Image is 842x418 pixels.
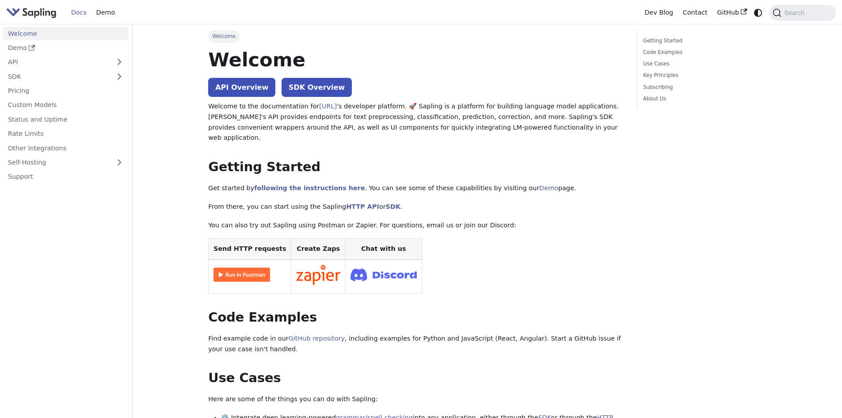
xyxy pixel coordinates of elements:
[66,6,91,19] a: Docs
[3,56,110,69] a: API
[3,170,128,183] a: Support
[781,9,810,16] span: Search
[254,184,365,192] a: following the instructions here
[208,48,624,72] h1: Welcome
[289,335,345,342] a: GitHub repository
[208,30,624,42] nav: Breadcrumbs
[345,239,422,260] th: Chat with us
[6,6,57,19] img: Sapling.ai
[643,48,763,57] a: Code Examples
[296,265,340,285] img: Connect in Zapier
[346,203,379,210] a: HTTP API
[351,266,417,284] img: Join Discord
[3,99,128,111] a: Custom Models
[208,183,624,194] p: Get started by . You can see some of these capabilities by visiting our page.
[110,56,128,69] button: Expand sidebar category 'API'
[769,5,835,21] button: Search (Command+K)
[208,394,624,405] p: Here are some of the things you can do with Sapling:
[643,60,763,68] a: Use Cases
[643,83,763,92] a: Subscribing
[208,370,624,386] h2: Use Cases
[208,78,275,97] a: API Overview
[209,239,291,260] th: Send HTTP requests
[3,156,128,169] a: Self-Hosting
[3,127,128,140] a: Rate Limits
[208,159,624,175] h2: Getting Started
[3,70,110,83] a: SDK
[539,184,558,192] a: Demo
[643,95,763,103] a: About Us
[643,37,763,45] a: Getting Started
[291,239,346,260] th: Create Zaps
[3,113,128,126] a: Status and Uptime
[208,310,624,326] h2: Code Examples
[110,70,128,83] button: Expand sidebar category 'SDK'
[3,42,128,54] a: Demo
[6,6,60,19] a: Sapling.aiSapling.ai
[213,268,270,282] img: Run in Postman
[386,203,400,210] a: SDK
[712,6,751,19] a: GitHub
[91,6,120,19] a: Demo
[319,103,337,110] a: [URL]
[208,220,624,231] p: You can also try out Sapling using Postman or Zapier. For questions, email us or join our Discord:
[208,101,624,143] p: Welcome to the documentation for 's developer platform. 🚀 Sapling is a platform for building lang...
[3,84,128,97] a: Pricing
[3,27,128,40] a: Welcome
[3,142,128,154] a: Other Integrations
[282,78,352,97] a: SDK Overview
[643,71,763,80] a: Key Principles
[678,6,712,19] a: Contact
[752,6,765,19] button: Switch between dark and light mode (currently system mode)
[640,6,678,19] a: Dev Blog
[208,202,624,212] p: From there, you can start using the Sapling or .
[208,334,624,355] p: Find example code in our , including examples for Python and JavaScript (React, Angular). Start a...
[208,30,240,42] span: Welcome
